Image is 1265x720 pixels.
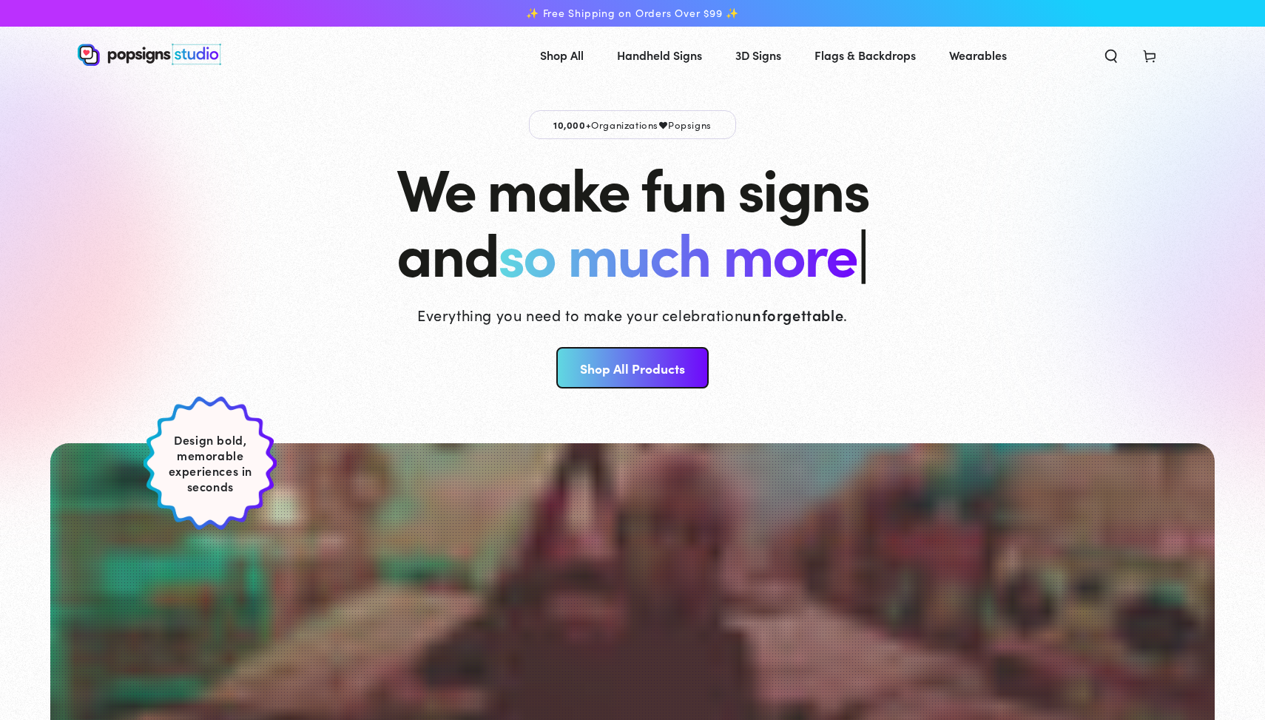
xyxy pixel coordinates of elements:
span: so much more [498,210,857,292]
span: ✨ Free Shipping on Orders Over $99 ✨ [526,7,739,20]
h1: We make fun signs and [397,154,868,284]
a: Shop All Products [556,347,708,388]
span: | [857,209,868,293]
span: Flags & Backdrops [814,44,916,66]
a: 3D Signs [724,36,792,75]
span: 10,000+ [553,118,591,131]
a: Shop All [529,36,595,75]
p: Organizations Popsigns [529,110,736,139]
strong: unforgettable [743,304,843,325]
a: Wearables [938,36,1018,75]
span: Wearables [949,44,1007,66]
img: Popsigns Studio [78,44,221,66]
a: Flags & Backdrops [803,36,927,75]
span: Handheld Signs [617,44,702,66]
span: 3D Signs [735,44,781,66]
span: Shop All [540,44,584,66]
p: Everything you need to make your celebration . [417,304,848,325]
a: Handheld Signs [606,36,713,75]
summary: Search our site [1092,38,1130,71]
